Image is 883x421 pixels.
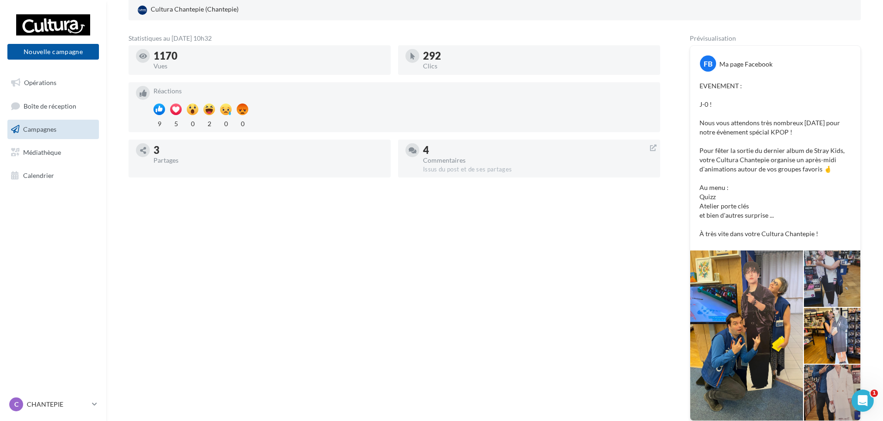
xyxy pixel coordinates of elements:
div: 0 [220,117,232,128]
div: Cultura Chantepie (Chantepie) [136,3,240,17]
span: 1 [871,390,878,397]
a: Médiathèque [6,143,101,162]
span: Boîte de réception [24,102,76,110]
div: Ma page Facebook [719,60,773,69]
div: Réactions [153,88,653,94]
div: FB [700,55,716,72]
div: Clics [423,63,653,69]
div: 1170 [153,51,383,61]
p: CHANTEPIE [27,400,88,409]
span: Campagnes [23,125,56,133]
span: Opérations [24,79,56,86]
a: Opérations [6,73,101,92]
button: Nouvelle campagne [7,44,99,60]
div: 5 [170,117,182,128]
div: 292 [423,51,653,61]
a: C CHANTEPIE [7,396,99,413]
span: C [14,400,18,409]
div: Commentaires [423,157,653,164]
span: Médiathèque [23,148,61,156]
a: Campagnes [6,120,101,139]
a: Cultura Chantepie (Chantepie) [136,3,375,17]
span: Calendrier [23,171,54,179]
div: 0 [237,117,248,128]
div: Prévisualisation [690,35,861,42]
a: Calendrier [6,166,101,185]
div: 4 [423,145,653,155]
div: Issus du post et de ses partages [423,165,653,174]
div: Vues [153,63,383,69]
iframe: Intercom live chat [852,390,874,412]
div: 0 [187,117,198,128]
div: 3 [153,145,383,155]
div: 9 [153,117,165,128]
div: 2 [203,117,215,128]
p: EVENEMENT : J-0 ! Nous vous attendons très nombreux [DATE] pour notre évènement spécial KPOP ! Po... [699,81,851,238]
div: Partages [153,157,383,164]
a: Boîte de réception [6,96,101,116]
div: Statistiques au [DATE] 10h32 [129,35,660,42]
